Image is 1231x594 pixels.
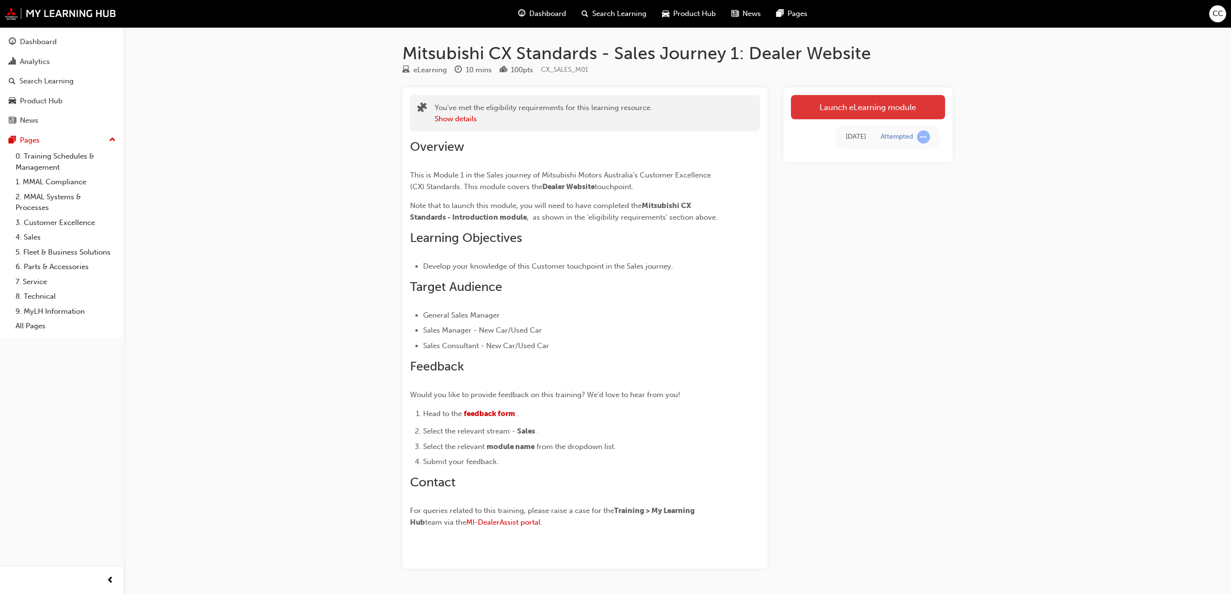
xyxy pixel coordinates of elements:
[5,7,116,20] img: mmal
[846,131,866,143] div: Tue Aug 19 2025 10:07:28 GMT+1000 (Australian Eastern Standard Time)
[12,230,120,245] a: 4. Sales
[413,64,447,76] div: eLearning
[917,130,930,144] span: learningRecordVerb_ATTEMPT-icon
[510,4,574,24] a: guage-iconDashboard
[12,215,120,230] a: 3. Customer Excellence
[881,132,913,142] div: Attempted
[582,8,588,20] span: search-icon
[673,8,716,19] span: Product Hub
[4,53,120,71] a: Analytics
[417,103,427,114] span: puzzle-icon
[742,8,761,19] span: News
[574,4,654,24] a: search-iconSearch Learning
[12,304,120,319] a: 9. MyLH Information
[731,8,739,20] span: news-icon
[500,66,507,75] span: podium-icon
[4,33,120,51] a: Dashboard
[12,245,120,260] a: 5. Fleet & Business Solutions
[20,115,38,126] div: News
[487,442,535,451] span: module name
[107,575,114,587] span: prev-icon
[542,182,595,191] span: Dealer Website
[788,8,807,19] span: Pages
[541,65,588,74] span: Learning resource code
[1213,8,1223,19] span: CC
[410,506,696,527] span: Training > My Learning Hub
[500,64,533,76] div: Points
[9,116,16,125] span: news-icon
[455,66,462,75] span: clock-icon
[517,409,519,418] span: .
[466,64,492,76] div: 10 mins
[109,134,116,146] span: up-icon
[517,427,535,435] span: Sales
[4,92,120,110] a: Product Hub
[4,131,120,149] button: Pages
[527,213,718,222] span: , as shown in the 'eligibility requirements' section above.
[4,72,120,90] a: Search Learning
[20,56,50,67] div: Analytics
[423,311,500,320] span: General Sales Manager
[410,359,464,374] span: Feedback
[724,4,769,24] a: news-iconNews
[423,341,549,350] span: Sales Consultant - New Car/Used Car
[592,8,647,19] span: Search Learning
[776,8,784,20] span: pages-icon
[425,518,466,527] span: team via the
[455,64,492,76] div: Duration
[4,112,120,129] a: News
[410,279,502,294] span: Target Audience
[423,326,542,335] span: Sales Manager - New Car/Used Car
[410,139,464,154] span: Overview
[1209,5,1226,22] button: CC
[423,409,462,418] span: Head to the
[402,64,447,76] div: Type
[12,289,120,304] a: 8. Technical
[9,77,16,86] span: search-icon
[464,409,515,418] a: feedback form
[791,95,945,119] a: Launch eLearning module
[410,201,642,210] span: Note that to launch this module, you will need to have completed the
[662,8,669,20] span: car-icon
[435,113,477,125] button: Show details
[12,175,120,190] a: 1. MMAL Compliance
[12,319,120,334] a: All Pages
[20,36,57,48] div: Dashboard
[410,475,456,490] span: Contact
[20,96,63,107] div: Product Hub
[410,171,713,191] span: This is Module 1 in the Sales journey of Mitsubishi Motors Australia's Customer Excellence (CX) S...
[9,136,16,145] span: pages-icon
[402,43,953,64] h1: Mitsubishi CX Standards - Sales Journey 1: Dealer Website
[20,135,40,146] div: Pages
[410,390,680,399] span: Would you like to provide feedback on this training? We'd love to hear from you!
[537,427,539,435] span: .
[511,64,533,76] div: 100 pts
[423,427,515,435] span: Select the relevant stream -
[19,76,74,87] div: Search Learning
[9,97,16,106] span: car-icon
[769,4,815,24] a: pages-iconPages
[410,230,522,245] span: Learning Objectives
[423,442,485,451] span: Select the relevant
[423,262,673,271] span: Develop your knowledge of this Customer touchpoint in the Sales journey.
[540,518,542,527] span: .
[9,38,16,47] span: guage-icon
[410,506,614,515] span: For queries related to this training, please raise a case for the
[12,259,120,274] a: 6. Parts & Accessories
[537,442,616,451] span: from the dropdown list.
[518,8,525,20] span: guage-icon
[12,149,120,175] a: 0. Training Schedules & Management
[423,457,499,466] span: Submit your feedback.
[4,31,120,131] button: DashboardAnalyticsSearch LearningProduct HubNews
[410,201,693,222] span: Mitsubishi CX Standards - Introduction module
[595,182,633,191] span: touchpoint.
[12,274,120,289] a: 7. Service
[402,66,410,75] span: learningResourceType_ELEARNING-icon
[12,190,120,215] a: 2. MMAL Systems & Processes
[529,8,566,19] span: Dashboard
[435,102,652,124] div: You've met the eligibility requirements for this learning resource.
[654,4,724,24] a: car-iconProduct Hub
